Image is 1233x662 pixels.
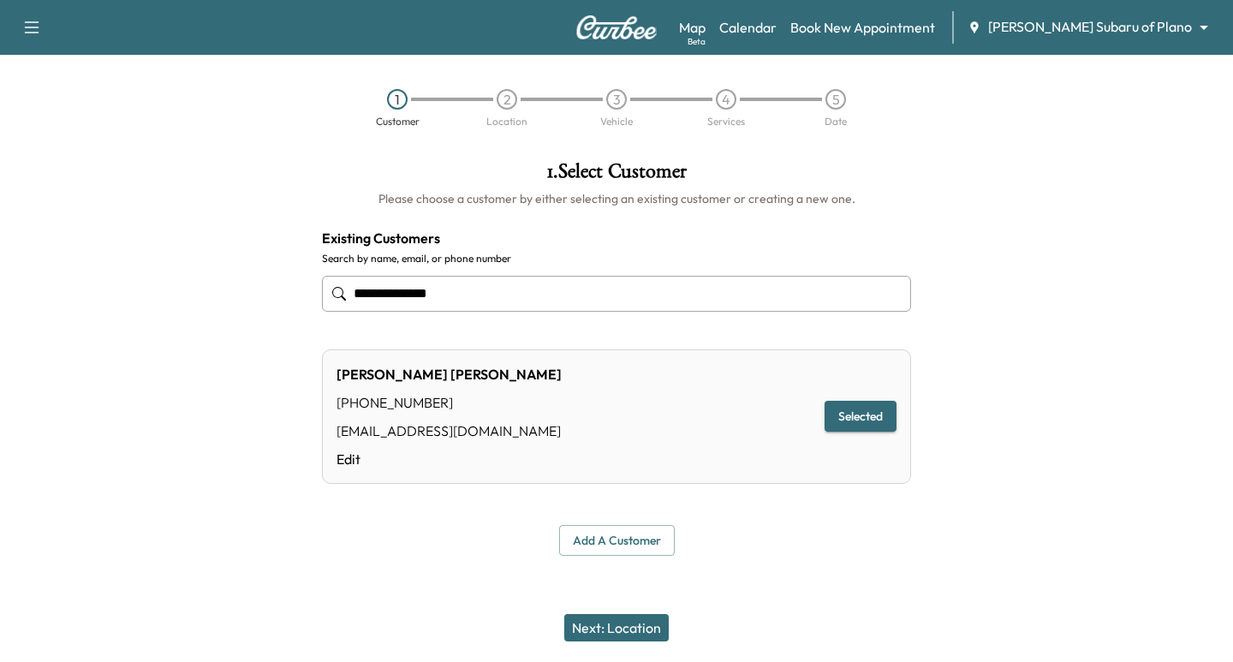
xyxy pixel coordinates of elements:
[716,89,736,110] div: 4
[322,190,911,207] h6: Please choose a customer by either selecting an existing customer or creating a new one.
[337,449,562,469] a: Edit
[600,116,633,127] div: Vehicle
[337,420,562,441] div: [EMAIL_ADDRESS][DOMAIN_NAME]
[825,89,846,110] div: 5
[387,89,408,110] div: 1
[564,614,669,641] button: Next: Location
[790,17,935,38] a: Book New Appointment
[707,116,745,127] div: Services
[825,401,896,432] button: Selected
[825,116,847,127] div: Date
[337,364,562,385] div: [PERSON_NAME] [PERSON_NAME]
[486,116,527,127] div: Location
[559,525,675,557] button: Add a customer
[719,17,777,38] a: Calendar
[575,15,658,39] img: Curbee Logo
[679,17,706,38] a: MapBeta
[322,252,911,265] label: Search by name, email, or phone number
[688,35,706,48] div: Beta
[376,116,420,127] div: Customer
[322,161,911,190] h1: 1 . Select Customer
[337,392,562,413] div: [PHONE_NUMBER]
[322,228,911,248] h4: Existing Customers
[497,89,517,110] div: 2
[606,89,627,110] div: 3
[988,17,1192,37] span: [PERSON_NAME] Subaru of Plano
